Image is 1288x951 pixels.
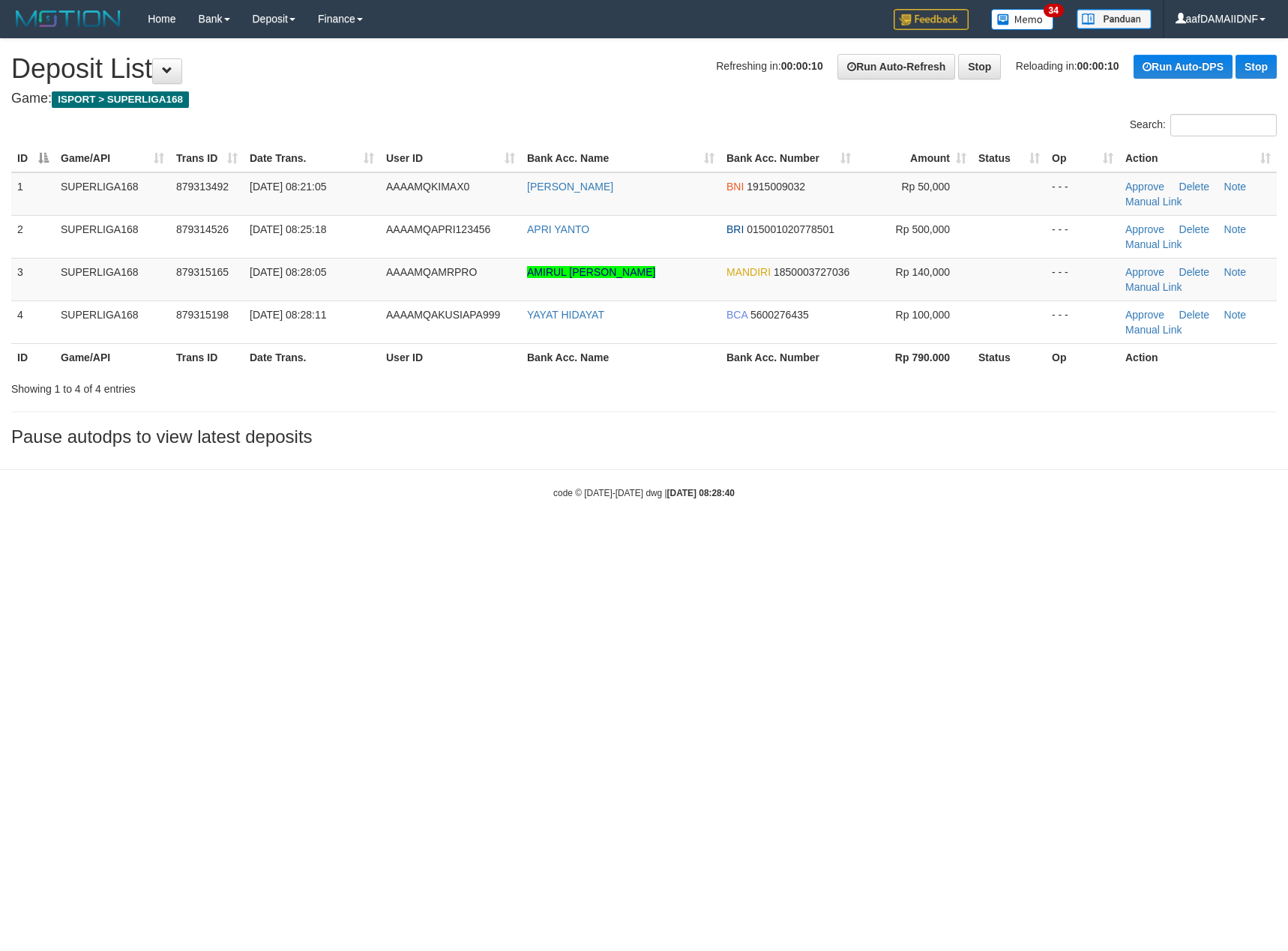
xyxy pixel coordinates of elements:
[901,181,950,193] span: Rp 50,000
[1046,172,1119,216] td: - - -
[11,91,1277,106] h4: Game:
[250,266,326,278] span: [DATE] 08:28:05
[774,266,849,278] span: Copy 1850003727036 to clipboard
[11,343,55,371] th: ID
[386,181,469,193] span: AAAAMQKIMAX0
[1179,266,1209,278] a: Delete
[1119,343,1277,371] th: Action
[972,145,1046,172] th: Status: activate to sort column ascending
[244,145,380,172] th: Date Trans.: activate to sort column ascending
[250,309,326,321] span: [DATE] 08:28:11
[958,54,1001,79] a: Stop
[380,145,521,172] th: User ID: activate to sort column ascending
[720,145,857,172] th: Bank Acc. Number: activate to sort column ascending
[1125,238,1182,250] a: Manual Link
[1125,281,1182,293] a: Manual Link
[11,145,55,172] th: ID: activate to sort column descending
[55,258,170,301] td: SUPERLIGA168
[527,309,604,321] a: YAYAT HIDAYAT
[55,172,170,216] td: SUPERLIGA168
[720,343,857,371] th: Bank Acc. Number
[1046,258,1119,301] td: - - -
[176,266,229,278] span: 879315165
[527,266,655,278] a: AMIRUL [PERSON_NAME]
[896,309,950,321] span: Rp 100,000
[991,9,1054,30] img: Button%20Memo.svg
[11,301,55,343] td: 4
[1077,9,1152,29] img: panduan.png
[1077,60,1119,72] strong: 00:00:10
[521,343,720,371] th: Bank Acc. Name
[1125,223,1164,235] a: Approve
[781,60,823,72] strong: 00:00:10
[1134,55,1233,79] a: Run Auto-DPS
[386,309,500,321] span: AAAAMQAKUSIAPA999
[1016,60,1119,72] span: Reloading in:
[1179,181,1209,193] a: Delete
[1130,114,1277,136] label: Search:
[1125,324,1182,336] a: Manual Link
[11,7,125,30] img: MOTION_logo.png
[55,301,170,343] td: SUPERLIGA168
[1046,301,1119,343] td: - - -
[857,145,972,172] th: Amount: activate to sort column ascending
[1179,309,1209,321] a: Delete
[380,343,521,371] th: User ID
[386,266,477,278] span: AAAAMQAMRPRO
[747,181,805,193] span: Copy 1915009032 to clipboard
[894,9,969,30] img: Feedback.jpg
[1125,181,1164,193] a: Approve
[11,172,55,216] td: 1
[1224,181,1247,193] a: Note
[1236,55,1277,79] a: Stop
[1119,145,1277,172] th: Action: activate to sort column ascending
[176,181,229,193] span: 879313492
[170,343,244,371] th: Trans ID
[750,309,809,321] span: Copy 5600276435 to clipboard
[1125,196,1182,208] a: Manual Link
[716,60,822,72] span: Refreshing in:
[726,309,747,321] span: BCA
[972,343,1046,371] th: Status
[170,145,244,172] th: Trans ID: activate to sort column ascending
[386,223,490,235] span: AAAAMQAPRI123456
[1125,309,1164,321] a: Approve
[1170,114,1277,136] input: Search:
[250,223,326,235] span: [DATE] 08:25:18
[176,309,229,321] span: 879315198
[1044,4,1064,17] span: 34
[521,145,720,172] th: Bank Acc. Name: activate to sort column ascending
[896,223,950,235] span: Rp 500,000
[1046,145,1119,172] th: Op: activate to sort column ascending
[837,54,955,79] a: Run Auto-Refresh
[747,223,834,235] span: Copy 015001020778501 to clipboard
[250,181,326,193] span: [DATE] 08:21:05
[1125,266,1164,278] a: Approve
[55,145,170,172] th: Game/API: activate to sort column ascending
[1224,309,1247,321] a: Note
[244,343,380,371] th: Date Trans.
[726,266,771,278] span: MANDIRI
[176,223,229,235] span: 879314526
[527,223,589,235] a: APRI YANTO
[11,427,1277,447] h3: Pause autodps to view latest deposits
[1179,223,1209,235] a: Delete
[857,343,972,371] th: Rp 790.000
[11,375,526,396] div: Showing 1 to 4 of 4 entries
[11,215,55,258] td: 2
[55,343,170,371] th: Game/API
[52,91,189,108] span: ISPORT > SUPERLIGA168
[726,181,744,193] span: BNI
[1224,266,1247,278] a: Note
[11,258,55,301] td: 3
[1224,223,1247,235] a: Note
[527,181,613,193] a: [PERSON_NAME]
[896,266,950,278] span: Rp 140,000
[1046,343,1119,371] th: Op
[1046,215,1119,258] td: - - -
[11,54,1277,84] h1: Deposit List
[667,488,735,498] strong: [DATE] 08:28:40
[553,488,735,498] small: code © [DATE]-[DATE] dwg |
[55,215,170,258] td: SUPERLIGA168
[726,223,744,235] span: BRI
